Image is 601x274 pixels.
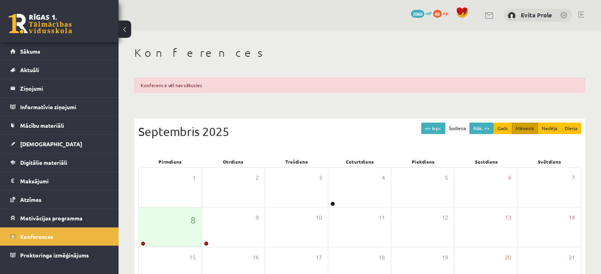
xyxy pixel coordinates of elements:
span: 6 [508,173,511,182]
span: 9 [256,213,259,222]
a: [DEMOGRAPHIC_DATA] [10,135,109,153]
span: Sākums [20,48,40,55]
span: 80 [433,10,442,18]
span: mP [426,10,432,16]
a: Aktuāli [10,61,109,79]
span: 18 [379,253,385,262]
div: Konference vēl nav sākusies [134,78,585,93]
button: Gads [494,123,512,134]
button: Nāk. >> [469,123,494,134]
span: Atzīmes [20,196,41,203]
legend: Ziņojumi [20,79,109,97]
span: 2 [256,173,259,182]
a: Ziņojumi [10,79,109,97]
a: Proktoringa izmēģinājums [10,246,109,264]
div: Ceturtdiena [328,156,391,167]
span: 17 [316,253,322,262]
div: Sestdiena [455,156,518,167]
span: 3 [319,173,322,182]
span: [DEMOGRAPHIC_DATA] [20,140,82,147]
span: Motivācijas programma [20,214,83,222]
span: Mācību materiāli [20,122,64,129]
button: Mēnesis [512,123,538,134]
a: Digitālie materiāli [10,153,109,171]
span: 4 [382,173,385,182]
span: 15 [189,253,196,262]
button: Nedēļa [538,123,561,134]
span: 16 [252,253,259,262]
span: 5 [445,173,448,182]
div: Otrdiena [202,156,265,167]
div: Septembris 2025 [138,123,581,140]
span: Digitālie materiāli [20,159,67,166]
span: 8 [190,213,196,227]
img: Evita Prole [508,12,516,20]
a: Evita Prole [521,11,552,19]
a: Konferences [10,227,109,246]
a: 80 xp [433,10,452,16]
a: Rīgas 1. Tālmācības vidusskola [9,14,72,34]
span: Konferences [20,233,53,240]
span: xp [443,10,448,16]
a: Atzīmes [10,190,109,209]
a: Mācību materiāli [10,116,109,134]
a: Motivācijas programma [10,209,109,227]
span: 14 [569,213,575,222]
span: 2060 [411,10,424,18]
button: << Iepr. [421,123,445,134]
span: 10 [316,213,322,222]
span: 12 [442,213,448,222]
button: Diena [561,123,581,134]
span: 13 [505,213,511,222]
div: Trešdiena [265,156,328,167]
a: Informatīvie ziņojumi [10,98,109,116]
span: 19 [442,253,448,262]
div: Pirmdiena [138,156,202,167]
span: 20 [505,253,511,262]
a: Maksājumi [10,172,109,190]
legend: Maksājumi [20,172,109,190]
h1: Konferences [134,46,585,60]
legend: Informatīvie ziņojumi [20,98,109,116]
span: Proktoringa izmēģinājums [20,252,89,259]
a: Sākums [10,42,109,60]
div: Piekdiena [392,156,455,167]
span: Aktuāli [20,66,39,73]
a: 2060 mP [411,10,432,16]
span: 11 [379,213,385,222]
span: 1 [192,173,196,182]
button: Šodiena [445,123,470,134]
span: 7 [572,173,575,182]
div: Svētdiena [518,156,581,167]
span: 21 [569,253,575,262]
